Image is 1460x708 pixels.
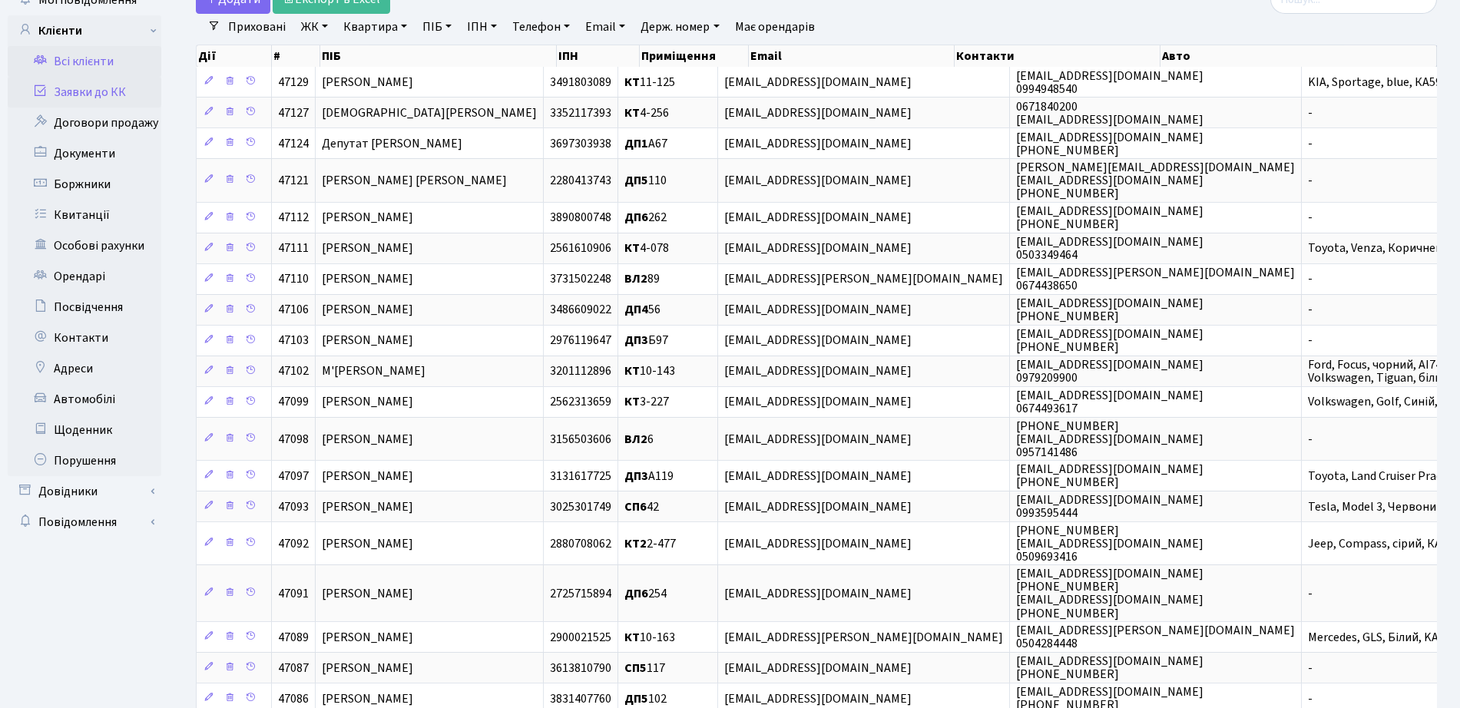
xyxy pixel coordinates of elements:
[550,210,611,227] span: 3890800748
[278,74,309,91] span: 47129
[550,629,611,646] span: 2900021525
[322,585,413,602] span: [PERSON_NAME]
[724,585,912,602] span: [EMAIL_ADDRESS][DOMAIN_NAME]
[624,660,647,677] b: СП5
[320,45,557,67] th: ПІБ
[724,172,912,189] span: [EMAIL_ADDRESS][DOMAIN_NAME]
[1016,461,1203,491] span: [EMAIL_ADDRESS][DOMAIN_NAME] [PHONE_NUMBER]
[272,45,321,67] th: #
[1308,172,1313,189] span: -
[506,14,576,40] a: Телефон
[624,332,668,349] span: Б97
[1016,418,1203,461] span: [PHONE_NUMBER] [EMAIL_ADDRESS][DOMAIN_NAME] 0957141486
[624,104,640,121] b: КТ
[8,261,161,292] a: Орендарі
[1308,585,1313,602] span: -
[724,690,912,707] span: [EMAIL_ADDRESS][DOMAIN_NAME]
[624,104,669,121] span: 4-256
[724,629,1003,646] span: [EMAIL_ADDRESS][PERSON_NAME][DOMAIN_NAME]
[550,468,611,485] span: 3131617725
[624,690,648,707] b: ДП5
[322,271,413,288] span: [PERSON_NAME]
[550,172,611,189] span: 2280413743
[295,14,334,40] a: ЖК
[624,172,648,189] b: ДП5
[550,332,611,349] span: 2976119647
[8,415,161,445] a: Щоденник
[278,431,309,448] span: 47098
[624,535,647,552] b: КТ2
[197,45,272,67] th: Дії
[278,332,309,349] span: 47103
[1308,210,1313,227] span: -
[550,585,611,602] span: 2725715894
[634,14,725,40] a: Держ. номер
[624,210,667,227] span: 262
[624,210,648,227] b: ДП6
[724,332,912,349] span: [EMAIL_ADDRESS][DOMAIN_NAME]
[624,135,667,152] span: А67
[8,445,161,476] a: Порушення
[724,302,912,319] span: [EMAIL_ADDRESS][DOMAIN_NAME]
[8,200,161,230] a: Квитанції
[278,629,309,646] span: 47089
[322,498,413,515] span: [PERSON_NAME]
[1308,660,1313,677] span: -
[337,14,413,40] a: Квартира
[278,690,309,707] span: 47086
[550,690,611,707] span: 3831407760
[624,468,648,485] b: ДП3
[624,271,660,288] span: 89
[1016,522,1203,565] span: [PHONE_NUMBER] [EMAIL_ADDRESS][DOMAIN_NAME] 0509693416
[1016,68,1203,98] span: [EMAIL_ADDRESS][DOMAIN_NAME] 0994948540
[8,108,161,138] a: Договори продажу
[322,135,462,152] span: Депутат [PERSON_NAME]
[624,585,648,602] b: ДП6
[724,535,912,552] span: [EMAIL_ADDRESS][DOMAIN_NAME]
[322,629,413,646] span: [PERSON_NAME]
[416,14,458,40] a: ПІБ
[1016,491,1203,521] span: [EMAIL_ADDRESS][DOMAIN_NAME] 0993595444
[1160,45,1437,67] th: Авто
[278,210,309,227] span: 47112
[550,535,611,552] span: 2880708062
[579,14,631,40] a: Email
[624,363,640,380] b: КТ
[8,230,161,261] a: Особові рахунки
[724,135,912,152] span: [EMAIL_ADDRESS][DOMAIN_NAME]
[322,172,507,189] span: [PERSON_NAME] [PERSON_NAME]
[1016,159,1295,202] span: [PERSON_NAME][EMAIL_ADDRESS][DOMAIN_NAME] [EMAIL_ADDRESS][DOMAIN_NAME] [PHONE_NUMBER]
[1308,690,1313,707] span: -
[8,292,161,323] a: Посвідчення
[624,332,648,349] b: ДП3
[8,384,161,415] a: Автомобілі
[724,210,912,227] span: [EMAIL_ADDRESS][DOMAIN_NAME]
[724,363,912,380] span: [EMAIL_ADDRESS][DOMAIN_NAME]
[8,77,161,108] a: Заявки до КК
[1016,203,1203,233] span: [EMAIL_ADDRESS][DOMAIN_NAME] [PHONE_NUMBER]
[1016,264,1295,294] span: [EMAIL_ADDRESS][PERSON_NAME][DOMAIN_NAME] 0674438650
[624,394,640,411] b: КТ
[640,45,749,67] th: Приміщення
[1016,233,1203,263] span: [EMAIL_ADDRESS][DOMAIN_NAME] 0503349464
[724,74,912,91] span: [EMAIL_ADDRESS][DOMAIN_NAME]
[8,507,161,538] a: Повідомлення
[278,104,309,121] span: 47127
[8,353,161,384] a: Адреси
[624,394,669,411] span: 3-227
[550,498,611,515] span: 3025301749
[278,394,309,411] span: 47099
[955,45,1160,67] th: Контакти
[322,431,413,448] span: [PERSON_NAME]
[1308,135,1313,152] span: -
[222,14,292,40] a: Приховані
[1016,295,1203,325] span: [EMAIL_ADDRESS][DOMAIN_NAME] [PHONE_NUMBER]
[8,15,161,46] a: Клієнти
[624,74,675,91] span: 11-125
[322,302,413,319] span: [PERSON_NAME]
[278,363,309,380] span: 47102
[322,240,413,257] span: [PERSON_NAME]
[1016,98,1203,128] span: 0671840200 [EMAIL_ADDRESS][DOMAIN_NAME]
[8,476,161,507] a: Довідники
[624,271,647,288] b: ВЛ2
